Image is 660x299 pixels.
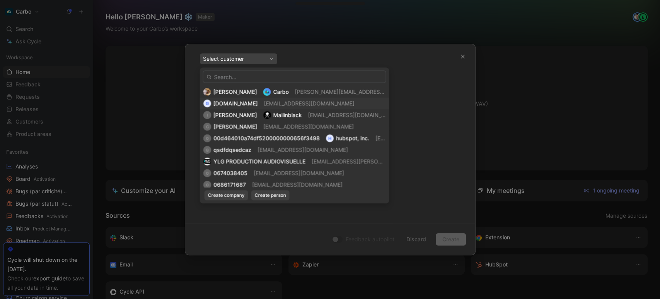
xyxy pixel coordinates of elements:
[213,88,257,95] span: [PERSON_NAME]
[336,135,369,141] span: hubspot, inc.
[203,158,211,165] img: logo
[253,170,344,176] span: [EMAIL_ADDRESS][DOMAIN_NAME]
[254,191,286,199] span: Create person
[203,123,211,131] div: C
[326,134,333,142] div: h
[204,190,248,200] button: Create company
[203,169,211,177] div: 0
[213,123,257,130] span: [PERSON_NAME]
[203,134,211,142] div: 0
[203,111,211,119] div: I
[208,191,244,199] span: Create company
[273,88,288,95] span: Carbo
[308,112,398,118] span: [EMAIL_ADDRESS][DOMAIN_NAME]
[295,88,429,95] span: [PERSON_NAME][EMAIL_ADDRESS][DOMAIN_NAME]
[251,190,289,200] button: Create person
[213,112,257,118] span: [PERSON_NAME]
[213,100,258,107] span: [DOMAIN_NAME]
[213,158,305,165] span: YLG PRODUCTION AUDIOVISUELLE
[203,100,211,107] div: g
[203,70,386,83] input: Search...
[213,146,251,153] span: qsdfdqsedcaz
[263,88,271,96] img: logo
[264,100,354,107] span: [EMAIL_ADDRESS][DOMAIN_NAME]
[311,158,445,165] span: [EMAIL_ADDRESS][PERSON_NAME][DOMAIN_NAME]
[252,181,342,188] span: [EMAIL_ADDRESS][DOMAIN_NAME]
[213,135,319,141] span: 00d464010a74df5200000000656f3498
[213,181,246,188] span: 0686171687
[203,181,211,189] div: 0
[273,112,302,118] span: Mailinblack
[375,135,466,141] span: [EMAIL_ADDRESS][DOMAIN_NAME]
[263,111,271,119] img: logo
[263,123,353,130] span: [EMAIL_ADDRESS][DOMAIN_NAME]
[203,88,211,96] img: 7156325923078_3e136338b86c38c232e3_192.jpg
[257,146,348,153] span: [EMAIL_ADDRESS][DOMAIN_NAME]
[213,170,247,176] span: 0674038405
[203,146,211,154] div: q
